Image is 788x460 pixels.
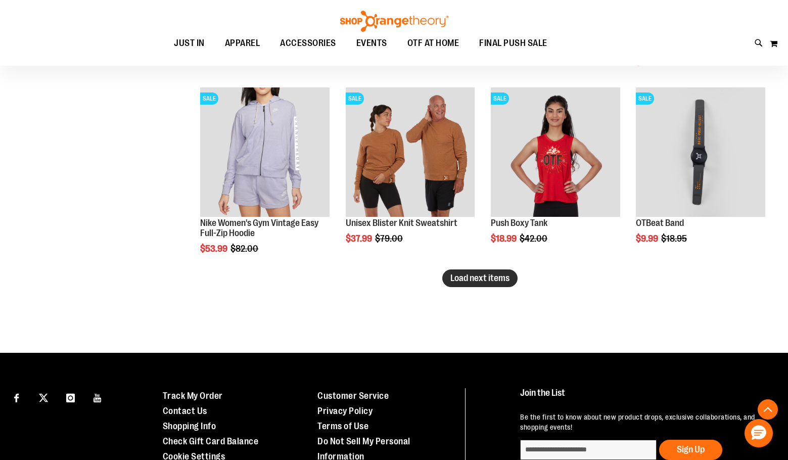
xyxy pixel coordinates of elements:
[469,32,558,55] a: FINAL PUSH SALE
[758,399,778,420] button: Back To Top
[745,419,773,447] button: Hello, have a question? Let’s chat.
[407,32,459,55] span: OTF AT HOME
[270,32,346,55] a: ACCESSORIES
[491,218,547,228] a: Push Boxy Tank
[397,32,470,55] a: OTF AT HOME
[62,388,79,406] a: Visit our Instagram page
[631,82,770,269] div: product
[659,440,722,460] button: Sign Up
[520,440,657,460] input: enter email
[636,87,765,218] a: OTBeat BandSALE
[346,87,475,217] img: Product image for Unisex Blister Knit Sweatshirt
[35,388,53,406] a: Visit our X page
[636,87,765,217] img: OTBeat Band
[195,82,335,279] div: product
[317,421,368,431] a: Terms of Use
[375,234,404,244] span: $79.00
[200,87,330,218] a: Product image for Nike Gym Vintage Easy Full Zip HoodieSALE
[89,388,107,406] a: Visit our Youtube page
[163,406,207,416] a: Contact Us
[215,32,270,55] a: APPAREL
[479,32,547,55] span: FINAL PUSH SALE
[491,87,620,218] a: Product image for Push Boxy TankSALE
[346,32,397,55] a: EVENTS
[346,87,475,218] a: Product image for Unisex Blister Knit SweatshirtSALE
[486,82,625,269] div: product
[280,32,336,55] span: ACCESSORIES
[200,218,318,238] a: Nike Women's Gym Vintage Easy Full-Zip Hoodie
[677,444,705,454] span: Sign Up
[163,391,223,401] a: Track My Order
[346,218,457,228] a: Unisex Blister Knit Sweatshirt
[346,93,364,105] span: SALE
[636,234,660,244] span: $9.99
[225,32,260,55] span: APPAREL
[163,421,216,431] a: Shopping Info
[200,244,229,254] span: $53.99
[230,244,260,254] span: $82.00
[636,93,654,105] span: SALE
[520,388,768,407] h4: Join the List
[346,234,374,244] span: $37.99
[520,412,768,432] p: Be the first to know about new product drops, exclusive collaborations, and shopping events!
[450,273,509,283] span: Load next items
[520,234,549,244] span: $42.00
[163,436,259,446] a: Check Gift Card Balance
[200,87,330,217] img: Product image for Nike Gym Vintage Easy Full Zip Hoodie
[317,391,389,401] a: Customer Service
[442,269,518,287] button: Load next items
[339,11,450,32] img: Shop Orangetheory
[491,93,509,105] span: SALE
[341,82,480,269] div: product
[164,32,215,55] a: JUST IN
[200,93,218,105] span: SALE
[39,393,48,402] img: Twitter
[8,388,25,406] a: Visit our Facebook page
[317,406,373,416] a: Privacy Policy
[174,32,205,55] span: JUST IN
[491,87,620,217] img: Product image for Push Boxy Tank
[356,32,387,55] span: EVENTS
[661,234,688,244] span: $18.95
[636,218,684,228] a: OTBeat Band
[491,234,518,244] span: $18.99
